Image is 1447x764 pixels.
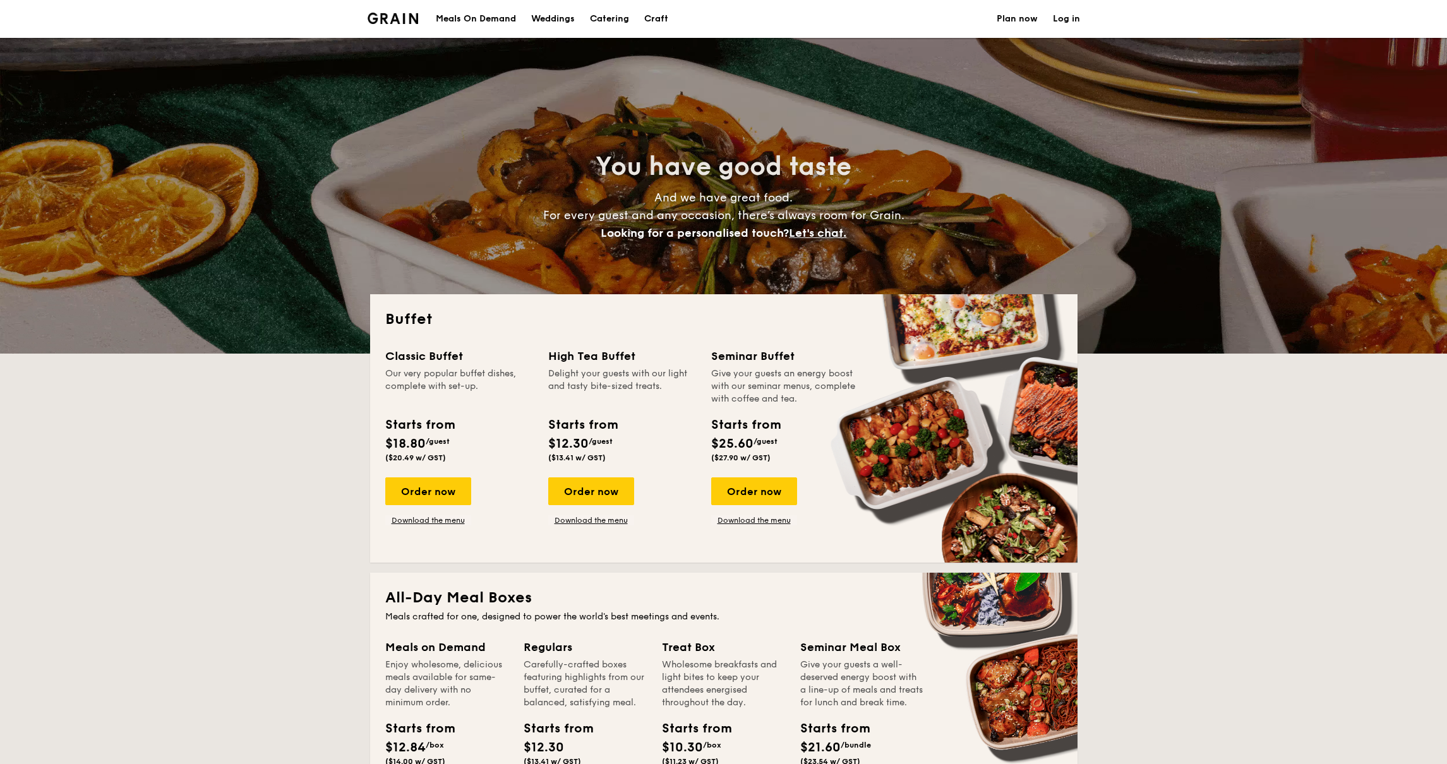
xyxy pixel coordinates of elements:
[524,659,647,709] div: Carefully-crafted boxes featuring highlights from our buffet, curated for a balanced, satisfying ...
[711,436,754,451] span: $25.60
[800,740,841,755] span: $21.60
[385,367,533,405] div: Our very popular buffet dishes, complete with set-up.
[711,415,780,434] div: Starts from
[385,740,426,755] span: $12.84
[800,659,923,709] div: Give your guests a well-deserved energy boost with a line-up of meals and treats for lunch and br...
[841,741,871,749] span: /bundle
[662,659,785,709] div: Wholesome breakfasts and light bites to keep your attendees energised throughout the day.
[368,13,419,24] img: Grain
[543,191,904,240] span: And we have great food. For every guest and any occasion, there’s always room for Grain.
[601,226,789,240] span: Looking for a personalised touch?
[548,477,634,505] div: Order now
[385,309,1062,330] h2: Buffet
[385,453,446,462] span: ($20.49 w/ GST)
[754,437,778,446] span: /guest
[368,13,419,24] a: Logotype
[385,436,426,451] span: $18.80
[385,347,533,365] div: Classic Buffet
[385,638,508,656] div: Meals on Demand
[662,638,785,656] div: Treat Box
[589,437,613,446] span: /guest
[711,453,771,462] span: ($27.90 w/ GST)
[548,515,634,525] a: Download the menu
[524,740,564,755] span: $12.30
[548,347,696,365] div: High Tea Buffet
[703,741,721,749] span: /box
[524,638,647,656] div: Regulars
[711,477,797,505] div: Order now
[711,367,859,405] div: Give your guests an energy boost with our seminar menus, complete with coffee and tea.
[711,515,797,525] a: Download the menu
[385,659,508,709] div: Enjoy wholesome, delicious meals available for same-day delivery with no minimum order.
[385,719,442,738] div: Starts from
[385,588,1062,608] h2: All-Day Meal Boxes
[524,719,580,738] div: Starts from
[596,152,851,182] span: You have good taste
[548,367,696,405] div: Delight your guests with our light and tasty bite-sized treats.
[800,638,923,656] div: Seminar Meal Box
[548,436,589,451] span: $12.30
[385,515,471,525] a: Download the menu
[548,415,617,434] div: Starts from
[662,740,703,755] span: $10.30
[800,719,857,738] div: Starts from
[426,437,450,446] span: /guest
[789,226,846,240] span: Let's chat.
[548,453,606,462] span: ($13.41 w/ GST)
[662,719,719,738] div: Starts from
[711,347,859,365] div: Seminar Buffet
[426,741,444,749] span: /box
[385,611,1062,623] div: Meals crafted for one, designed to power the world's best meetings and events.
[385,415,454,434] div: Starts from
[385,477,471,505] div: Order now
